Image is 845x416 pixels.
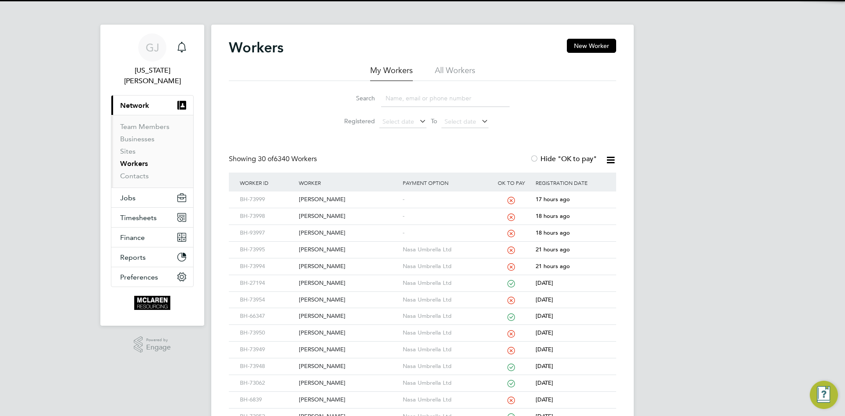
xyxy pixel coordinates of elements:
[238,308,297,324] div: BH-66347
[400,208,489,225] div: -
[120,194,136,202] span: Jobs
[400,191,489,208] div: -
[120,135,154,143] a: Businesses
[400,225,489,241] div: -
[111,65,194,86] span: Georgia Jesson
[297,275,400,291] div: [PERSON_NAME]
[533,173,607,193] div: Registration Date
[238,275,297,291] div: BH-27194
[297,173,400,193] div: Worker
[238,375,607,382] a: BH-73062[PERSON_NAME]Nasa Umbrella Ltd[DATE]
[335,117,375,125] label: Registered
[229,155,319,164] div: Showing
[111,96,193,115] button: Network
[238,225,297,241] div: BH-93997
[238,408,607,416] a: BH-73052[PERSON_NAME]Nasa Umbrella Ltd[DATE]
[238,225,607,232] a: BH-93997[PERSON_NAME]-18 hours ago
[536,212,570,220] span: 18 hours ago
[238,208,297,225] div: BH-73998
[297,258,400,275] div: [PERSON_NAME]
[297,242,400,258] div: [PERSON_NAME]
[400,292,489,308] div: Nasa Umbrella Ltd
[238,342,297,358] div: BH-73949
[536,362,553,370] span: [DATE]
[238,208,607,215] a: BH-73998[PERSON_NAME]-18 hours ago
[120,233,145,242] span: Finance
[134,336,171,353] a: Powered byEngage
[810,381,838,409] button: Engage Resource Center
[120,147,136,155] a: Sites
[120,101,149,110] span: Network
[567,39,616,53] button: New Worker
[258,155,274,163] span: 30 of
[297,325,400,341] div: [PERSON_NAME]
[120,253,146,261] span: Reports
[100,25,204,326] nav: Main navigation
[536,262,570,270] span: 21 hours ago
[120,122,169,131] a: Team Members
[400,275,489,291] div: Nasa Umbrella Ltd
[400,258,489,275] div: Nasa Umbrella Ltd
[445,118,476,125] span: Select date
[146,344,171,351] span: Engage
[111,296,194,310] a: Go to home page
[381,90,510,107] input: Name, email or phone number
[536,312,553,320] span: [DATE]
[297,342,400,358] div: [PERSON_NAME]
[238,292,297,308] div: BH-73954
[238,358,297,375] div: BH-73948
[238,308,607,315] a: BH-66347[PERSON_NAME]Nasa Umbrella Ltd[DATE]
[536,329,553,336] span: [DATE]
[120,273,158,281] span: Preferences
[536,346,553,353] span: [DATE]
[370,65,413,81] li: My Workers
[297,358,400,375] div: [PERSON_NAME]
[536,396,553,403] span: [DATE]
[400,325,489,341] div: Nasa Umbrella Ltd
[297,225,400,241] div: [PERSON_NAME]
[146,336,171,344] span: Powered by
[238,242,297,258] div: BH-73995
[258,155,317,163] span: 6340 Workers
[238,392,297,408] div: BH-6839
[435,65,475,81] li: All Workers
[120,159,148,168] a: Workers
[536,296,553,303] span: [DATE]
[120,172,149,180] a: Contacts
[238,275,607,282] a: BH-27194[PERSON_NAME]Nasa Umbrella Ltd[DATE]
[146,42,159,53] span: GJ
[111,247,193,267] button: Reports
[297,392,400,408] div: [PERSON_NAME]
[111,228,193,247] button: Finance
[238,358,607,365] a: BH-73948[PERSON_NAME]Nasa Umbrella Ltd[DATE]
[297,191,400,208] div: [PERSON_NAME]
[536,246,570,253] span: 21 hours ago
[400,173,489,193] div: Payment Option
[335,94,375,102] label: Search
[536,195,570,203] span: 17 hours ago
[238,324,607,332] a: BH-73950[PERSON_NAME]Nasa Umbrella Ltd[DATE]
[111,267,193,287] button: Preferences
[229,39,283,56] h2: Workers
[238,258,607,265] a: BH-73994[PERSON_NAME]Nasa Umbrella Ltd21 hours ago
[238,191,297,208] div: BH-73999
[530,155,597,163] label: Hide "OK to pay"
[536,279,553,287] span: [DATE]
[536,379,553,387] span: [DATE]
[400,242,489,258] div: Nasa Umbrella Ltd
[297,208,400,225] div: [PERSON_NAME]
[297,308,400,324] div: [PERSON_NAME]
[111,115,193,188] div: Network
[400,375,489,391] div: Nasa Umbrella Ltd
[238,173,297,193] div: Worker ID
[238,291,607,299] a: BH-73954[PERSON_NAME]Nasa Umbrella Ltd[DATE]
[238,391,607,399] a: BH-6839[PERSON_NAME]Nasa Umbrella Ltd[DATE]
[134,296,170,310] img: mclaren-logo-retina.png
[238,191,607,199] a: BH-73999[PERSON_NAME]-17 hours ago
[238,375,297,391] div: BH-73062
[382,118,414,125] span: Select date
[297,292,400,308] div: [PERSON_NAME]
[400,308,489,324] div: Nasa Umbrella Ltd
[111,33,194,86] a: GJ[US_STATE][PERSON_NAME]
[120,214,157,222] span: Timesheets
